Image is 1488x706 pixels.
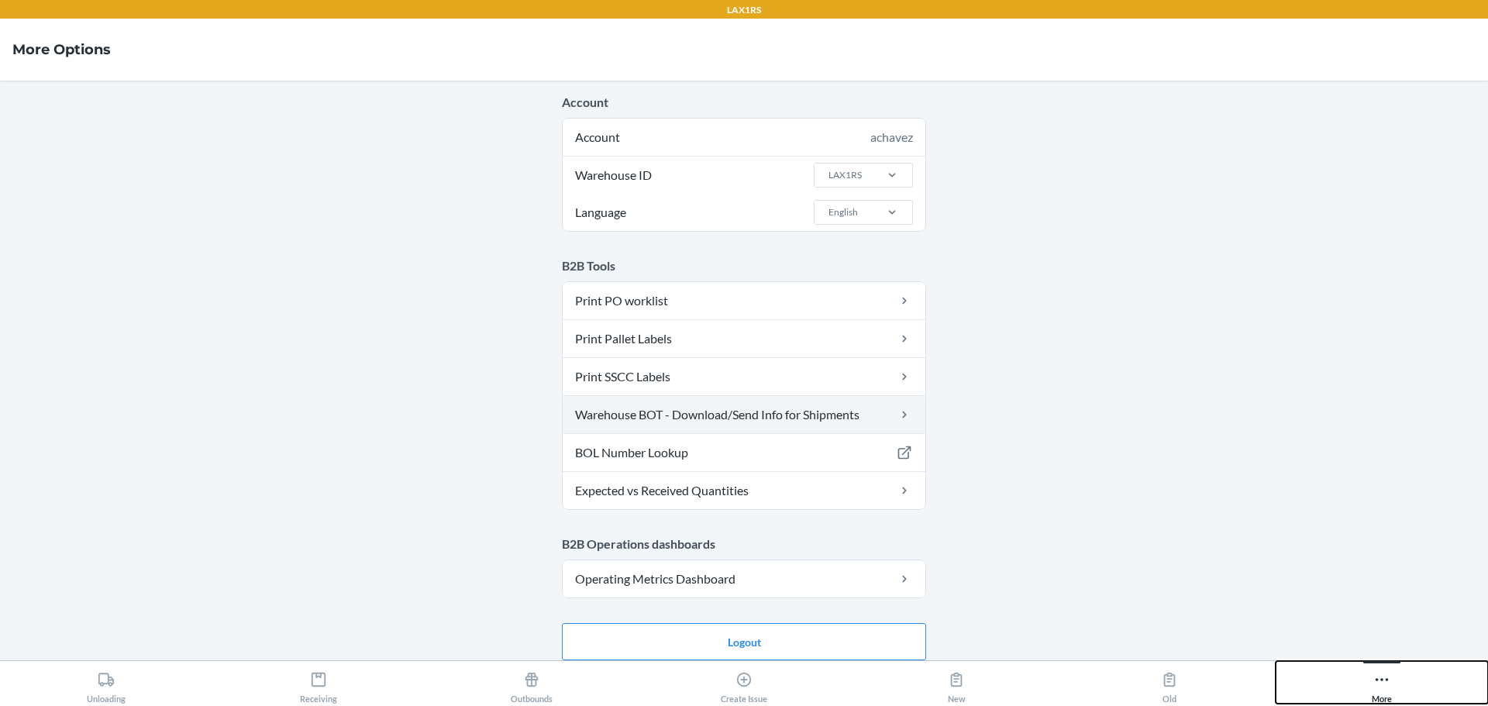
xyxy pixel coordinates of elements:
[563,560,925,598] a: Operating Metrics Dashboard
[12,40,111,60] h4: More Options
[828,168,862,182] div: LAX1RS
[563,282,925,319] a: Print PO worklist
[562,93,926,112] p: Account
[563,396,925,433] a: Warehouse BOT - Download/Send Info for Shipments
[563,358,925,395] a: Print SSCC Labels
[563,434,925,471] a: BOL Number Lookup
[721,665,767,704] div: Create Issue
[638,661,850,704] button: Create Issue
[300,665,337,704] div: Receiving
[562,257,926,275] p: B2B Tools
[827,168,828,182] input: Warehouse IDLAX1RS
[1063,661,1275,704] button: Old
[727,3,761,17] p: LAX1RS
[1276,661,1488,704] button: More
[562,535,926,553] p: B2B Operations dashboards
[87,665,126,704] div: Unloading
[828,205,858,219] div: English
[562,623,926,660] button: Logout
[511,665,553,704] div: Outbounds
[850,661,1063,704] button: New
[212,661,425,704] button: Receiving
[563,320,925,357] a: Print Pallet Labels
[948,665,966,704] div: New
[563,472,925,509] a: Expected vs Received Quantities
[1372,665,1392,704] div: More
[573,194,629,231] span: Language
[870,128,913,146] div: achavez
[425,661,638,704] button: Outbounds
[573,157,654,194] span: Warehouse ID
[1161,665,1178,704] div: Old
[827,205,828,219] input: LanguageEnglish
[563,119,925,156] div: Account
